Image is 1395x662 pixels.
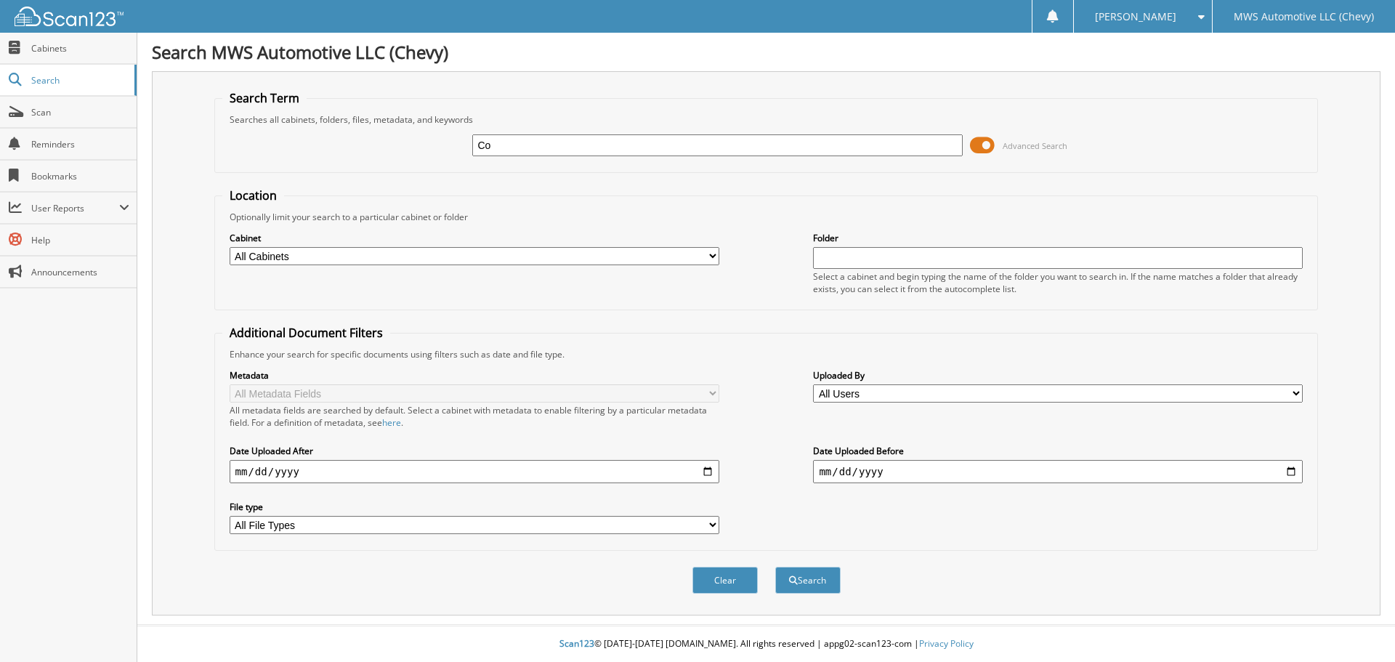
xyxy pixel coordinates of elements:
[15,7,124,26] img: scan123-logo-white.svg
[559,637,594,650] span: Scan123
[137,626,1395,662] div: © [DATE]-[DATE] [DOMAIN_NAME]. All rights reserved | appg02-scan123-com |
[1234,12,1374,21] span: MWS Automotive LLC (Chevy)
[222,113,1311,126] div: Searches all cabinets, folders, files, metadata, and keywords
[230,232,719,244] label: Cabinet
[31,138,129,150] span: Reminders
[31,74,127,86] span: Search
[775,567,841,594] button: Search
[31,234,129,246] span: Help
[1003,140,1067,151] span: Advanced Search
[222,187,284,203] legend: Location
[31,170,129,182] span: Bookmarks
[230,369,719,382] label: Metadata
[692,567,758,594] button: Clear
[1322,592,1395,662] iframe: Chat Widget
[31,106,129,118] span: Scan
[1095,12,1176,21] span: [PERSON_NAME]
[813,460,1303,483] input: end
[230,445,719,457] label: Date Uploaded After
[382,416,401,429] a: here
[813,270,1303,295] div: Select a cabinet and begin typing the name of the folder you want to search in. If the name match...
[230,404,719,429] div: All metadata fields are searched by default. Select a cabinet with metadata to enable filtering b...
[222,90,307,106] legend: Search Term
[813,369,1303,382] label: Uploaded By
[919,637,974,650] a: Privacy Policy
[813,445,1303,457] label: Date Uploaded Before
[222,211,1311,223] div: Optionally limit your search to a particular cabinet or folder
[230,460,719,483] input: start
[152,40,1380,64] h1: Search MWS Automotive LLC (Chevy)
[813,232,1303,244] label: Folder
[222,348,1311,360] div: Enhance your search for specific documents using filters such as date and file type.
[31,266,129,278] span: Announcements
[31,42,129,55] span: Cabinets
[222,325,390,341] legend: Additional Document Filters
[31,202,119,214] span: User Reports
[230,501,719,513] label: File type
